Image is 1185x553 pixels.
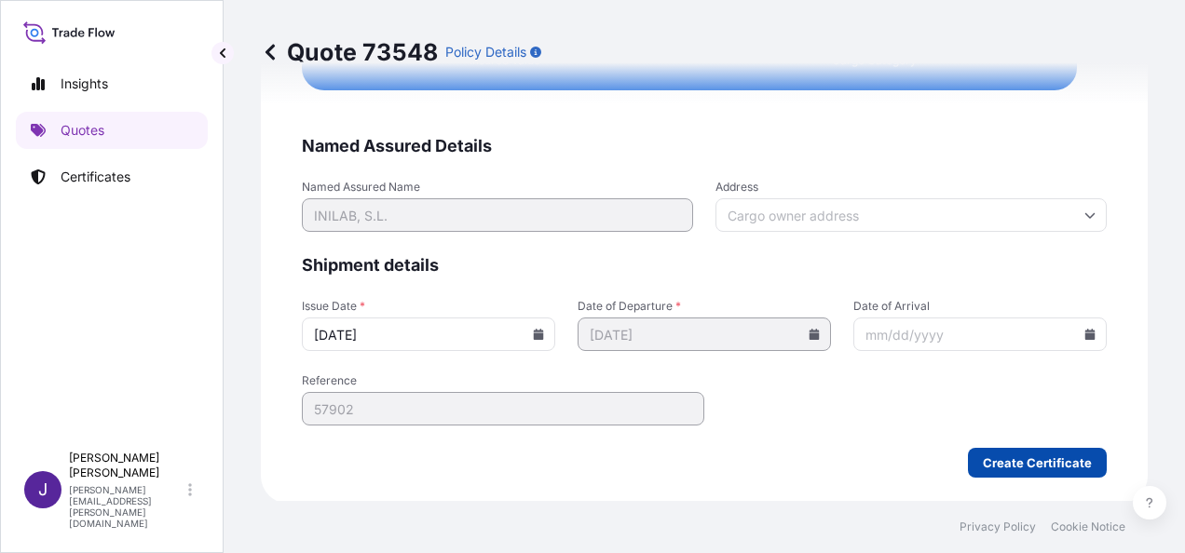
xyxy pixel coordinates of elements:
span: Issue Date [302,299,555,314]
p: [PERSON_NAME][EMAIL_ADDRESS][PERSON_NAME][DOMAIN_NAME] [69,484,184,529]
p: Create Certificate [983,453,1092,472]
span: Reference [302,373,704,388]
span: J [38,480,48,499]
span: Date of Departure [578,299,831,314]
button: Create Certificate [968,448,1107,478]
span: Named Assured Name [302,180,693,195]
a: Cookie Notice [1051,519,1125,534]
span: Date of Arrival [853,299,1107,314]
p: Certificates [61,168,130,186]
p: Insights [61,74,108,93]
p: [PERSON_NAME] [PERSON_NAME] [69,451,184,480]
input: mm/dd/yyyy [578,317,831,351]
a: Quotes [16,112,208,149]
a: Certificates [16,158,208,196]
p: Quotes [61,121,104,140]
span: Address [715,180,1107,195]
input: mm/dd/yyyy [853,317,1107,351]
span: Named Assured Details [302,135,1107,157]
input: mm/dd/yyyy [302,317,555,351]
p: Policy Details [445,43,526,61]
input: Cargo owner address [715,198,1107,232]
input: Your internal reference [302,392,704,425]
span: Shipment details [302,254,1107,276]
p: Quote 73548 [261,37,438,67]
a: Insights [16,65,208,102]
a: Privacy Policy [960,519,1036,534]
